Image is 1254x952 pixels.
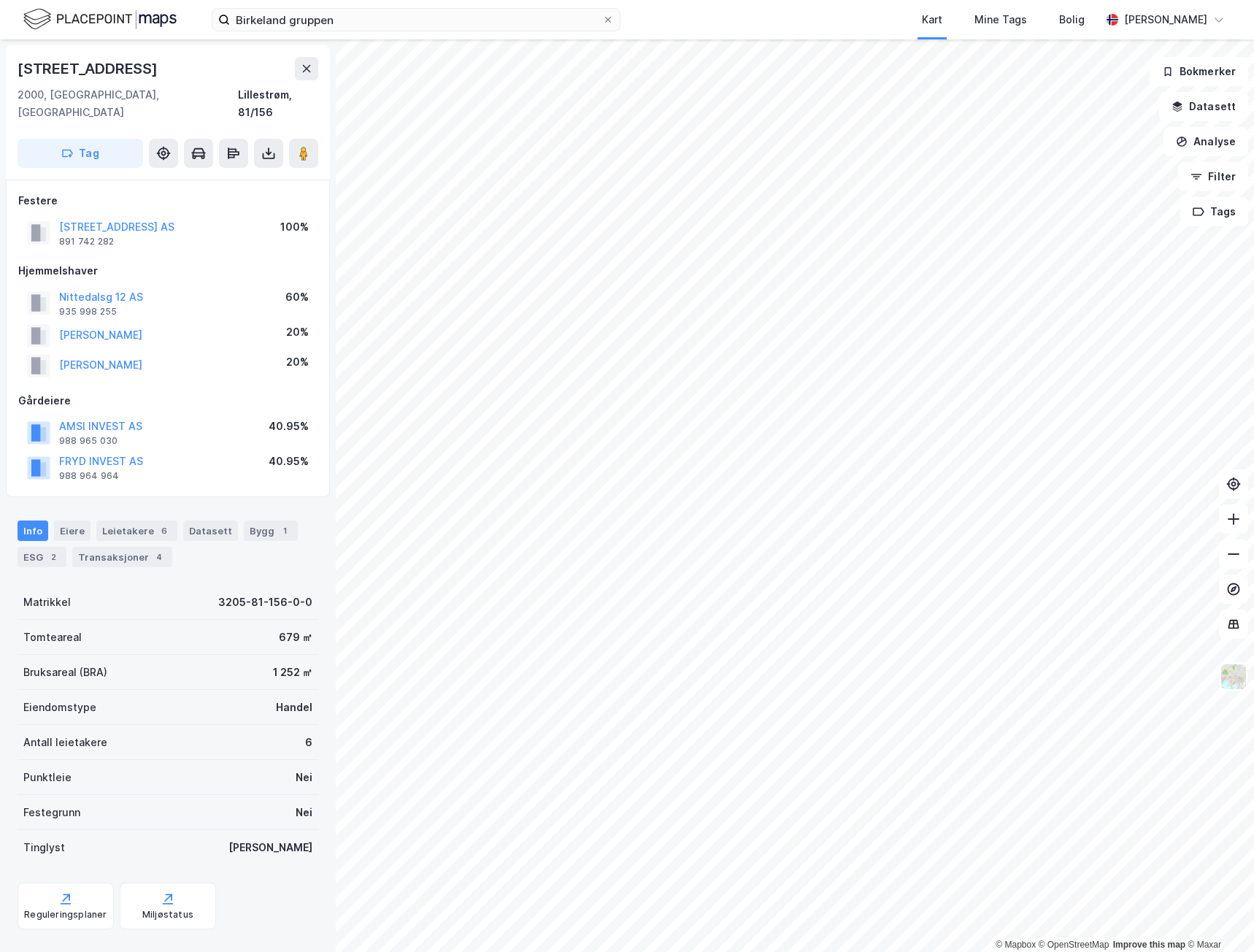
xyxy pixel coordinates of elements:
[23,594,71,611] div: Matrikkel
[244,521,298,541] div: Bygg
[96,521,177,541] div: Leietakere
[286,353,309,371] div: 20%
[269,418,309,435] div: 40.95%
[218,594,312,611] div: 3205-81-156-0-0
[46,550,61,564] div: 2
[228,839,312,856] div: [PERSON_NAME]
[23,769,72,786] div: Punktleie
[59,306,117,318] div: 935 998 255
[230,9,602,31] input: Søk på adresse, matrikkel, gårdeiere, leietakere eller personer
[238,86,318,121] div: Lillestrøm, 81/156
[152,550,166,564] div: 4
[23,664,107,681] div: Bruksareal (BRA)
[1178,162,1248,191] button: Filter
[1159,92,1248,121] button: Datasett
[59,470,119,482] div: 988 964 964
[296,769,312,786] div: Nei
[305,734,312,751] div: 6
[269,453,309,470] div: 40.95%
[18,392,318,410] div: Gårdeiere
[273,664,312,681] div: 1 252 ㎡
[23,734,107,751] div: Antall leietakere
[23,629,82,646] div: Tomteareal
[1150,57,1248,86] button: Bokmerker
[296,804,312,821] div: Nei
[996,940,1036,950] a: Mapbox
[1059,11,1085,28] div: Bolig
[1124,11,1207,28] div: [PERSON_NAME]
[72,547,172,567] div: Transaksjoner
[18,262,318,280] div: Hjemmelshaver
[1113,940,1185,950] a: Improve this map
[183,521,238,541] div: Datasett
[23,7,177,32] img: logo.f888ab2527a4732fd821a326f86c7f29.svg
[1181,882,1254,952] iframe: Chat Widget
[18,86,238,121] div: 2000, [GEOGRAPHIC_DATA], [GEOGRAPHIC_DATA]
[24,909,107,921] div: Reguleringsplaner
[286,323,309,341] div: 20%
[277,523,292,538] div: 1
[276,699,312,716] div: Handel
[18,192,318,210] div: Festere
[1220,663,1247,691] img: Z
[157,523,172,538] div: 6
[59,236,114,247] div: 891 742 282
[1163,127,1248,156] button: Analyse
[54,521,91,541] div: Eiere
[279,629,312,646] div: 679 ㎡
[23,699,96,716] div: Eiendomstype
[974,11,1027,28] div: Mine Tags
[23,839,65,856] div: Tinglyst
[922,11,942,28] div: Kart
[18,521,48,541] div: Info
[59,435,118,447] div: 988 965 030
[23,804,80,821] div: Festegrunn
[1039,940,1109,950] a: OpenStreetMap
[285,288,309,306] div: 60%
[1180,197,1248,226] button: Tags
[18,57,161,80] div: [STREET_ADDRESS]
[280,218,309,236] div: 100%
[18,139,143,168] button: Tag
[142,909,193,921] div: Miljøstatus
[18,547,66,567] div: ESG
